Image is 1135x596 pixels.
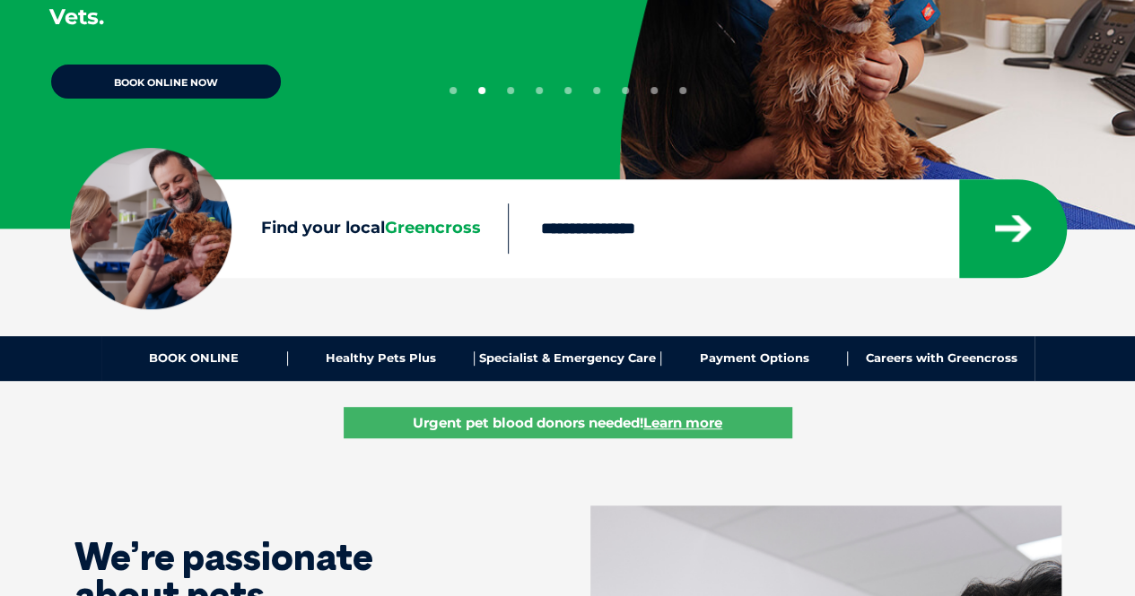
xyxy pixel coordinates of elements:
[507,87,514,94] button: 3 of 9
[478,87,485,94] button: 2 of 9
[49,63,283,100] a: BOOK ONLINE NOW
[848,351,1034,366] a: Careers with Greencross
[643,414,722,431] u: Learn more
[344,407,792,438] a: Urgent pet blood donors needed!Learn more
[450,87,457,94] button: 1 of 9
[661,351,848,366] a: Payment Options
[622,87,629,94] button: 7 of 9
[679,87,686,94] button: 9 of 9
[288,351,475,366] a: Healthy Pets Plus
[475,351,661,366] a: Specialist & Emergency Care
[593,87,600,94] button: 6 of 9
[564,87,572,94] button: 5 of 9
[101,351,288,366] a: BOOK ONLINE
[385,218,481,238] span: Greencross
[536,87,543,94] button: 4 of 9
[70,215,508,242] label: Find your local
[650,87,658,94] button: 8 of 9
